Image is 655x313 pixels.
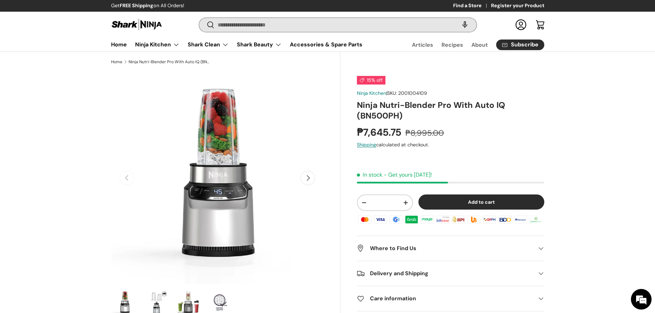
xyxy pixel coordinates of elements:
[441,38,463,52] a: Recipes
[387,90,397,96] span: SKU:
[453,2,491,10] a: Find a Store
[357,171,382,178] span: In stock
[357,244,533,253] h2: Where to Find Us
[357,126,403,139] strong: ₱7,645.75
[404,214,419,225] img: grabpay
[111,18,163,31] img: Shark Ninja Philippines
[357,214,372,225] img: master
[491,2,544,10] a: Register your Product
[36,38,116,47] div: Chat with us now
[386,90,427,96] span: |
[412,38,433,52] a: Articles
[498,214,513,225] img: bdo
[357,90,386,96] a: Ninja Kitchen
[111,59,341,65] nav: Breadcrumbs
[357,100,544,121] h1: Ninja Nutri-Blender Pro With Auto IQ (BN500PH)
[233,38,286,52] summary: Shark Beauty
[389,214,404,225] img: gcash
[373,214,388,225] img: visa
[131,38,184,52] summary: Ninja Kitchen
[357,286,544,311] summary: Care information
[357,76,385,85] span: 15% off
[384,171,432,178] p: - Get yours [DATE]!
[418,194,544,210] button: Add to cart
[395,38,544,52] nav: Secondary
[511,42,538,47] span: Subscribe
[3,188,131,212] textarea: Type your message and hit 'Enter'
[357,141,544,148] div: calculated at checkout.
[466,214,481,225] img: ubp
[111,60,122,64] a: Home
[419,214,435,225] img: maya
[357,269,533,278] h2: Delivery and Shipping
[357,142,376,148] a: Shipping
[111,38,362,52] nav: Primary
[113,3,129,20] div: Minimize live chat window
[398,90,427,96] span: 2001004109
[120,2,153,9] strong: FREE Shipping
[40,87,95,156] span: We're online!
[496,40,544,50] a: Subscribe
[454,17,476,32] speech-search-button: Search by voice
[111,2,184,10] p: Get on All Orders!
[528,214,544,225] img: landbank
[184,38,233,52] summary: Shark Clean
[357,294,533,303] h2: Care information
[129,60,211,64] a: Ninja Nutri-Blender Pro With Auto IQ (BN500PH)
[471,38,488,52] a: About
[290,38,362,51] a: Accessories & Spare Parts
[435,214,450,225] img: billease
[405,128,444,138] s: ₱8,995.00
[513,214,528,225] img: metrobank
[357,236,544,261] summary: Where to Find Us
[451,214,466,225] img: bpi
[357,261,544,286] summary: Delivery and Shipping
[111,38,127,51] a: Home
[482,214,497,225] img: qrph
